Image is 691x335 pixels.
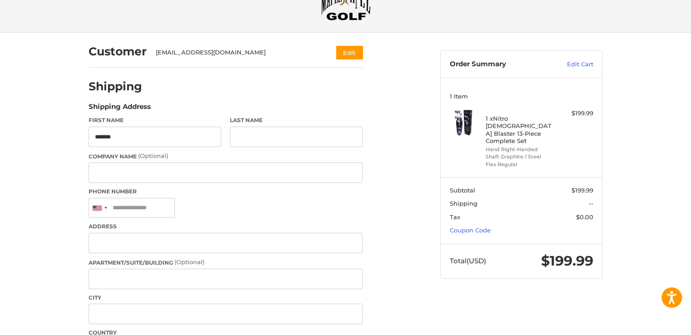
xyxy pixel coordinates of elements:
[89,294,363,302] label: City
[89,222,363,231] label: Address
[576,213,593,221] span: $0.00
[450,200,477,207] span: Shipping
[450,213,460,221] span: Tax
[89,187,363,196] label: Phone Number
[89,116,221,124] label: First Name
[486,153,555,161] li: Shaft Graphite / Steel
[174,258,204,266] small: (Optional)
[450,187,475,194] span: Subtotal
[547,60,593,69] a: Edit Cart
[450,60,547,69] h3: Order Summary
[230,116,363,124] label: Last Name
[486,115,555,144] h4: 1 x Nitro [DEMOGRAPHIC_DATA] Blaster 13-Piece Complete Set
[89,258,363,267] label: Apartment/Suite/Building
[89,198,110,218] div: United States: +1
[572,187,593,194] span: $199.99
[138,152,168,159] small: (Optional)
[450,256,486,265] span: Total (USD)
[156,48,319,57] div: [EMAIL_ADDRESS][DOMAIN_NAME]
[450,227,491,234] a: Coupon Code
[336,46,363,59] button: Edit
[557,109,593,118] div: $199.99
[450,93,593,100] h3: 1 Item
[486,161,555,168] li: Flex Regular
[589,200,593,207] span: --
[89,102,151,116] legend: Shipping Address
[89,152,363,161] label: Company Name
[486,146,555,153] li: Hand Right-Handed
[89,44,147,59] h2: Customer
[541,252,593,269] span: $199.99
[89,79,142,94] h2: Shipping
[616,310,691,335] iframe: Google Customer Reviews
